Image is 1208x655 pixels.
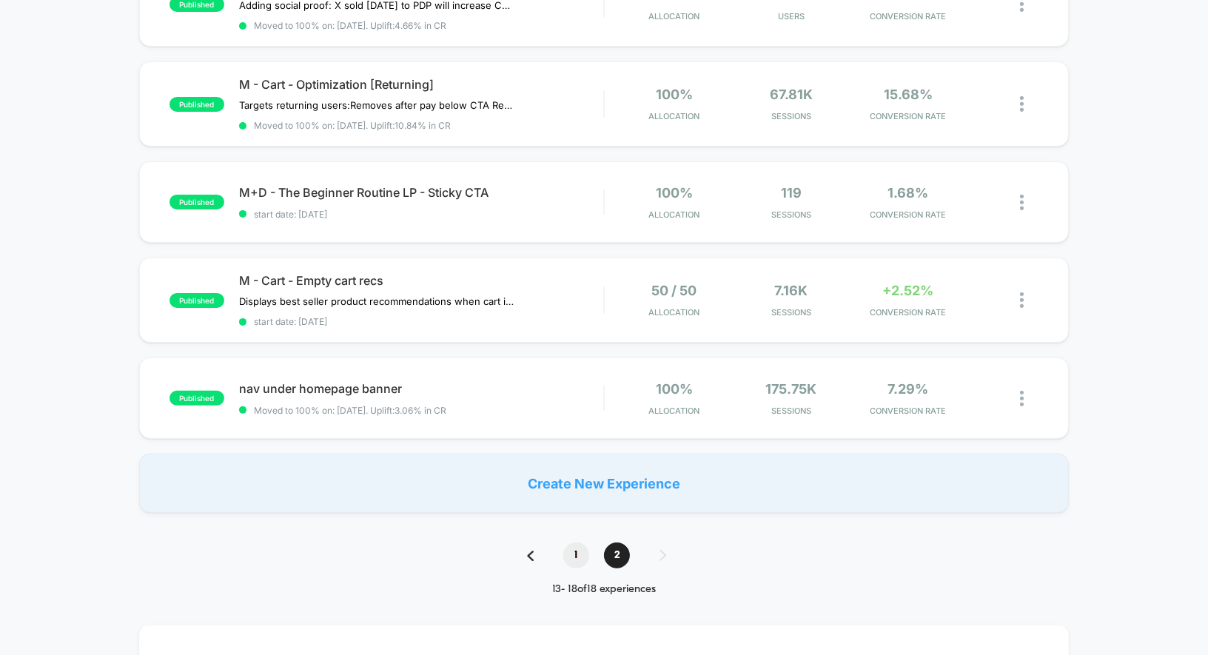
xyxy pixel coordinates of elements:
span: Allocation [648,307,699,318]
span: Allocation [648,111,699,121]
span: 100% [656,185,693,201]
div: Create New Experience [139,454,1070,513]
span: Displays best seller product recommendations when cart is empty. [239,295,514,307]
span: nav under homepage banner [239,381,604,396]
span: 7.29% [887,381,928,397]
span: 2 [604,543,630,568]
img: close [1020,292,1024,308]
span: start date: [DATE] [239,316,604,327]
span: Targets returning users:Removes after pay below CTA Removes "shipping and taxes calculated later﻿... [239,99,514,111]
span: Moved to 100% on: [DATE] . Uplift: 4.66% in CR [254,20,446,31]
span: Users [736,11,846,21]
span: Allocation [648,406,699,416]
span: Moved to 100% on: [DATE] . Uplift: 10.84% in CR [254,120,451,131]
span: Allocation [648,11,699,21]
span: 1 [563,543,589,568]
img: close [1020,96,1024,112]
span: Sessions [736,209,846,220]
span: 50 / 50 [651,283,697,298]
div: 13 - 18 of 18 experiences [512,583,696,596]
span: Sessions [736,307,846,318]
span: start date: [DATE] [239,209,604,220]
span: Sessions [736,406,846,416]
span: 15.68% [884,87,933,102]
span: CONVERSION RATE [853,406,963,416]
img: pagination back [527,551,534,561]
span: CONVERSION RATE [853,307,963,318]
span: published [170,293,224,308]
span: Moved to 100% on: [DATE] . Uplift: 3.06% in CR [254,405,446,416]
span: CONVERSION RATE [853,111,963,121]
span: M - Cart - Empty cart recs [239,273,604,288]
span: Sessions [736,111,846,121]
span: 100% [656,87,693,102]
span: published [170,195,224,209]
span: 7.16k [774,283,808,298]
span: 175.75k [765,381,816,397]
span: published [170,391,224,406]
span: 100% [656,381,693,397]
span: M+D - The Beginner Routine LP - Sticky CTA [239,185,604,200]
span: 1.68% [887,185,928,201]
span: CONVERSION RATE [853,11,963,21]
span: Allocation [648,209,699,220]
span: 119 [781,185,802,201]
span: 67.81k [770,87,813,102]
img: close [1020,195,1024,210]
img: close [1020,391,1024,406]
span: CONVERSION RATE [853,209,963,220]
span: +2.52% [882,283,933,298]
span: published [170,97,224,112]
span: M - Cart - Optimization [Returning] [239,77,604,92]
